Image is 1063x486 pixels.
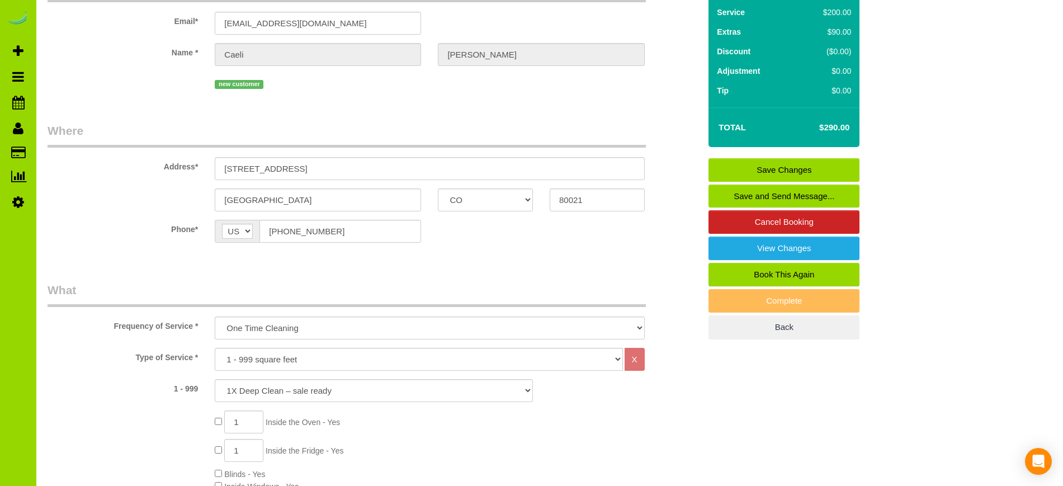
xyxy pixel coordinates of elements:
[800,65,852,77] div: $0.00
[39,157,206,172] label: Address*
[39,348,206,363] label: Type of Service *
[224,470,265,479] span: Blinds - Yes
[39,43,206,58] label: Name *
[259,220,421,243] input: Phone*
[708,158,859,182] a: Save Changes
[39,317,206,332] label: Frequency of Service *
[39,220,206,235] label: Phone*
[215,43,421,66] input: First Name*
[39,12,206,27] label: Email*
[550,188,645,211] input: Zip Code*
[266,418,340,427] span: Inside the Oven - Yes
[48,122,646,148] legend: Where
[717,85,729,96] label: Tip
[708,185,859,208] a: Save and Send Message...
[708,210,859,234] a: Cancel Booking
[7,11,29,27] img: Automaid Logo
[708,237,859,260] a: View Changes
[215,188,421,211] input: City*
[48,282,646,307] legend: What
[39,379,206,394] label: 1 - 999
[215,80,263,89] span: new customer
[800,46,852,57] div: ($0.00)
[1025,448,1052,475] div: Open Intercom Messenger
[800,7,852,18] div: $200.00
[266,446,343,455] span: Inside the Fridge - Yes
[717,46,750,57] label: Discount
[800,26,852,37] div: $90.00
[717,7,745,18] label: Service
[717,65,760,77] label: Adjustment
[708,315,859,339] a: Back
[708,263,859,286] a: Book This Again
[786,123,849,133] h4: $290.00
[800,85,852,96] div: $0.00
[717,26,741,37] label: Extras
[215,12,421,35] input: Email*
[438,43,644,66] input: Last Name*
[719,122,746,132] strong: Total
